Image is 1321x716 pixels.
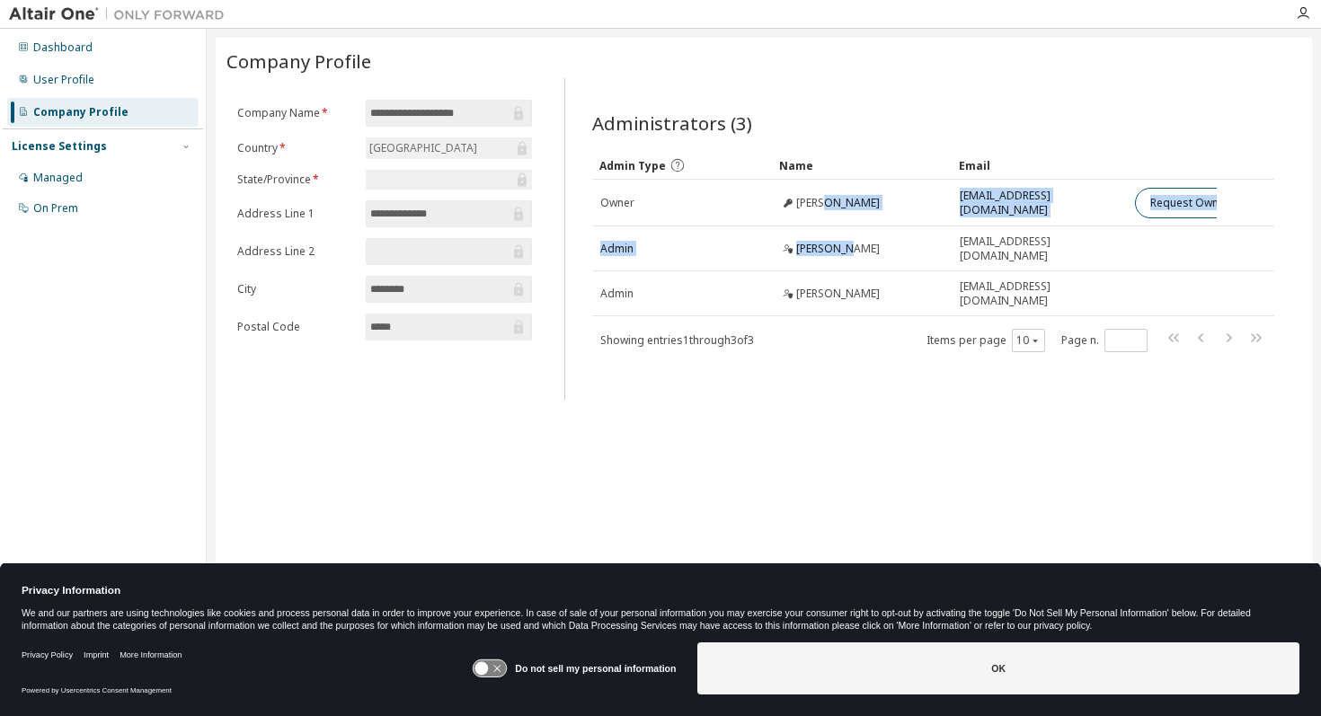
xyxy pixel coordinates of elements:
label: Postal Code [237,320,355,334]
div: Email [959,151,1120,180]
label: Company Name [237,106,355,120]
span: [PERSON_NAME] [796,287,880,301]
span: Company Profile [226,49,371,74]
span: Admin Type [599,158,666,173]
span: Admin [600,287,634,301]
div: Company Profile [33,105,129,119]
div: Dashboard [33,40,93,55]
label: Country [237,141,355,155]
div: User Profile [33,73,94,87]
span: Admin [600,242,634,256]
span: Administrators (3) [592,110,752,136]
span: Owner [600,196,634,210]
div: [GEOGRAPHIC_DATA] [367,138,480,158]
span: [EMAIL_ADDRESS][DOMAIN_NAME] [960,279,1119,308]
button: Request Owner Change [1135,188,1287,218]
span: [PERSON_NAME] [796,196,880,210]
span: Showing entries 1 through 3 of 3 [600,332,754,348]
div: On Prem [33,201,78,216]
span: Items per page [926,329,1045,352]
div: Name [779,151,944,180]
label: Address Line 1 [237,207,355,221]
span: [PERSON_NAME] [796,242,880,256]
span: Page n. [1061,329,1148,352]
div: License Settings [12,139,107,154]
span: [EMAIL_ADDRESS][DOMAIN_NAME] [960,189,1119,217]
img: Altair One [9,5,234,23]
div: Managed [33,171,83,185]
label: City [237,282,355,296]
label: State/Province [237,172,355,187]
span: [EMAIL_ADDRESS][DOMAIN_NAME] [960,234,1119,263]
div: [GEOGRAPHIC_DATA] [366,137,532,159]
button: 10 [1016,333,1041,348]
label: Address Line 2 [237,244,355,259]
